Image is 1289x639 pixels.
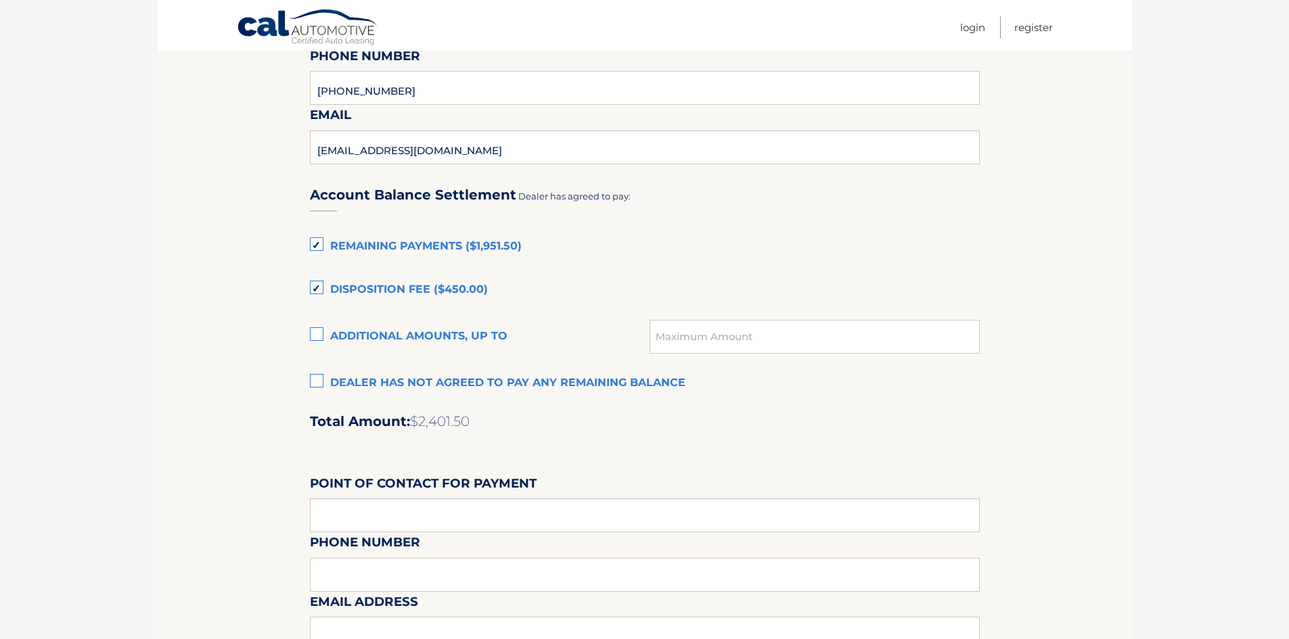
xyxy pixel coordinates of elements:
[410,413,470,429] span: $2,401.50
[310,277,980,304] label: Disposition Fee ($450.00)
[310,105,351,130] label: Email
[310,233,980,260] label: Remaining Payments ($1,951.50)
[237,9,379,48] a: Cal Automotive
[960,16,985,39] a: Login
[310,413,980,430] h2: Total Amount:
[1014,16,1053,39] a: Register
[310,46,420,71] label: Phone Number
[310,592,418,617] label: Email Address
[310,370,980,397] label: Dealer has not agreed to pay any remaining balance
[310,323,650,350] label: Additional amounts, up to
[650,320,979,354] input: Maximum Amount
[310,187,516,204] h3: Account Balance Settlement
[310,473,537,498] label: Point of Contact for Payment
[518,191,631,202] span: Dealer has agreed to pay:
